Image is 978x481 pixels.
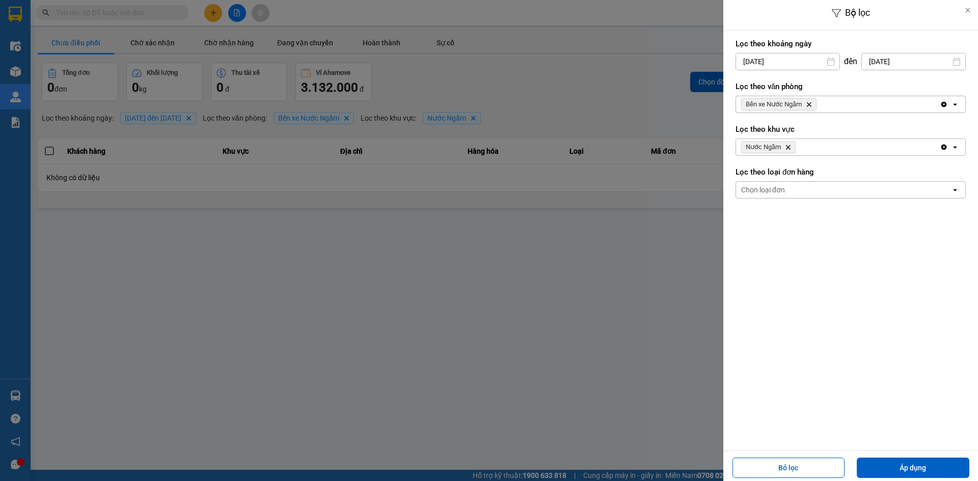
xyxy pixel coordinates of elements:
[862,53,965,70] input: Select a date.
[736,53,839,70] input: Select a date.
[951,143,959,151] svg: open
[840,56,861,67] div: đến
[732,458,845,478] button: Bỏ lọc
[741,98,817,110] span: Bến xe Nước Ngầm, close by backspace
[951,100,959,108] svg: open
[746,100,802,108] span: Bến xe Nước Ngầm
[736,39,966,49] label: Lọc theo khoảng ngày
[940,100,948,108] svg: Clear all
[785,144,791,150] svg: Delete
[951,186,959,194] svg: open
[746,143,781,151] span: Nước Ngầm
[736,81,966,92] label: Lọc theo văn phòng
[806,101,812,107] svg: Delete
[736,167,966,177] label: Lọc theo loại đơn hàng
[741,141,796,153] span: Nước Ngầm, close by backspace
[940,143,948,151] svg: Clear all
[741,185,785,195] div: Chọn loại đơn
[845,7,870,18] span: Bộ lọc
[857,458,969,478] button: Áp dụng
[736,124,966,134] label: Lọc theo khu vực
